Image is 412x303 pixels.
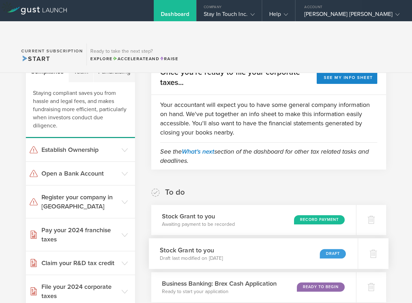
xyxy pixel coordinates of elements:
[162,221,235,228] p: Awaiting payment to be recorded
[90,56,178,62] div: Explore
[182,148,214,155] a: What's next
[304,11,400,21] div: [PERSON_NAME] [PERSON_NAME]
[41,225,118,244] h3: Pay your 2024 franchise taxes
[86,44,182,65] div: Ready to take the next step?ExploreAccelerateandRaise
[204,11,255,21] div: Stay In Touch Inc.
[160,255,223,262] p: Draft last modified on [DATE]
[41,258,118,268] h3: Claim your R&D tax credit
[113,56,160,61] span: and
[151,272,356,302] div: Business Banking: Brex Cash ApplicationReady to start your applicationReady to Begin
[90,49,178,54] h3: Ready to take the next step?
[113,56,149,61] span: Accelerate
[162,288,277,295] p: Ready to start your application
[317,72,377,84] button: See my info sheet
[160,67,317,88] h2: Once you're ready to file your corporate taxes...
[162,279,277,288] h3: Business Banking: Brex Cash Application
[41,282,118,301] h3: File your 2024 corporate taxes
[320,249,346,258] div: Draft
[26,82,135,138] div: Staying compliant saves you from hassle and legal fees, and makes fundraising more efficient, par...
[160,148,369,165] em: See the section of the dashboard for other tax related tasks and deadlines.
[159,56,178,61] span: Raise
[41,145,118,154] h3: Establish Ownership
[151,205,356,235] div: Stock Grant to youAwaiting payment to be recordedRecord Payment
[149,238,358,269] div: Stock Grant to youDraft last modified on [DATE]Draft
[21,55,50,63] span: Start
[269,11,288,21] div: Help
[41,193,118,211] h3: Register your company in [GEOGRAPHIC_DATA]
[294,215,345,224] div: Record Payment
[297,282,345,292] div: Ready to Begin
[41,169,118,178] h3: Open a Bank Account
[21,49,83,53] h2: Current Subscription
[161,11,189,21] div: Dashboard
[162,212,235,221] h3: Stock Grant to you
[160,100,377,137] p: Your accountant will expect you to have some general company information on hand. We've put toget...
[165,187,185,198] h2: To do
[160,245,223,255] h3: Stock Grant to you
